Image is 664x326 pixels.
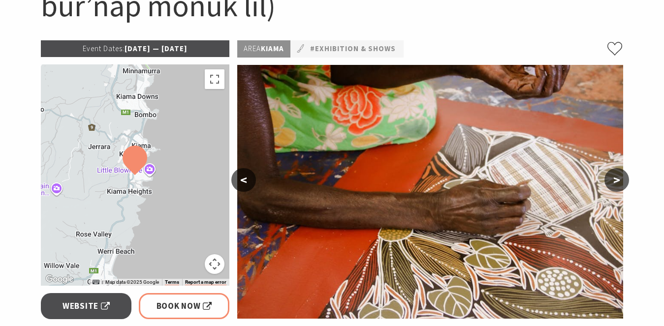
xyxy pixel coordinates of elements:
[139,293,230,319] a: Book Now
[63,299,110,313] span: Website
[244,44,261,53] span: Area
[43,273,76,286] img: Google
[237,65,623,319] img: Aboriginal artist Joy Borruwa sitting on the floor painting
[205,69,224,89] button: Toggle fullscreen view
[604,168,629,192] button: >
[105,279,159,285] span: Map data ©2025 Google
[93,279,99,286] button: Keyboard shortcuts
[205,254,224,274] button: Map camera controls
[41,293,132,319] a: Website
[83,44,125,53] span: Event Dates:
[157,299,212,313] span: Book Now
[310,43,396,55] a: #Exhibition & Shows
[41,40,230,57] p: [DATE] — [DATE]
[185,279,226,285] a: Report a map error
[43,273,76,286] a: Open this area in Google Maps (opens a new window)
[165,279,179,285] a: Terms (opens in new tab)
[237,40,290,58] p: Kiama
[231,168,256,192] button: <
